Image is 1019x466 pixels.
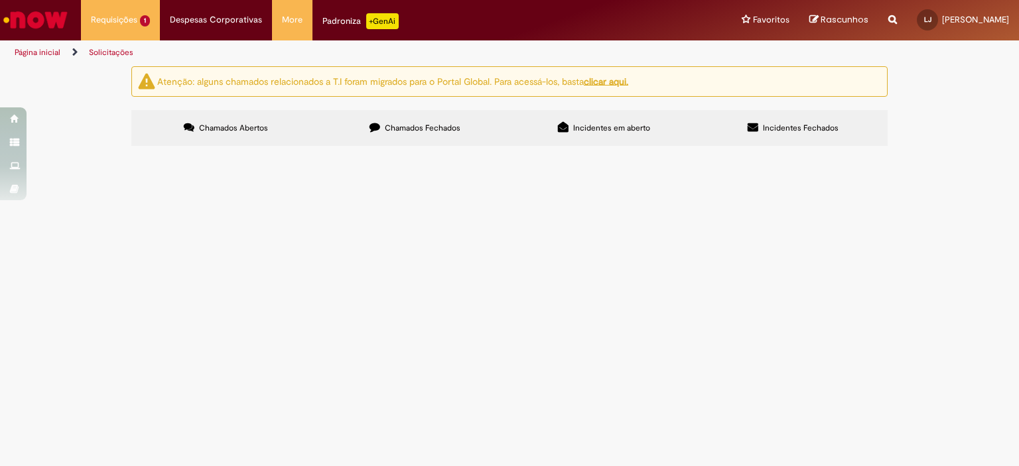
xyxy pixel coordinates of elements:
[157,75,628,87] ng-bind-html: Atenção: alguns chamados relacionados a T.I foram migrados para o Portal Global. Para acessá-los,...
[763,123,839,133] span: Incidentes Fechados
[282,13,303,27] span: More
[924,15,931,24] span: LJ
[199,123,268,133] span: Chamados Abertos
[91,13,137,27] span: Requisições
[573,123,650,133] span: Incidentes em aberto
[170,13,262,27] span: Despesas Corporativas
[140,15,150,27] span: 1
[584,75,628,87] a: clicar aqui.
[385,123,460,133] span: Chamados Fechados
[89,47,133,58] a: Solicitações
[322,13,399,29] div: Padroniza
[1,7,70,33] img: ServiceNow
[821,13,868,26] span: Rascunhos
[753,13,789,27] span: Favoritos
[942,14,1009,25] span: [PERSON_NAME]
[366,13,399,29] p: +GenAi
[15,47,60,58] a: Página inicial
[10,40,669,65] ul: Trilhas de página
[809,14,868,27] a: Rascunhos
